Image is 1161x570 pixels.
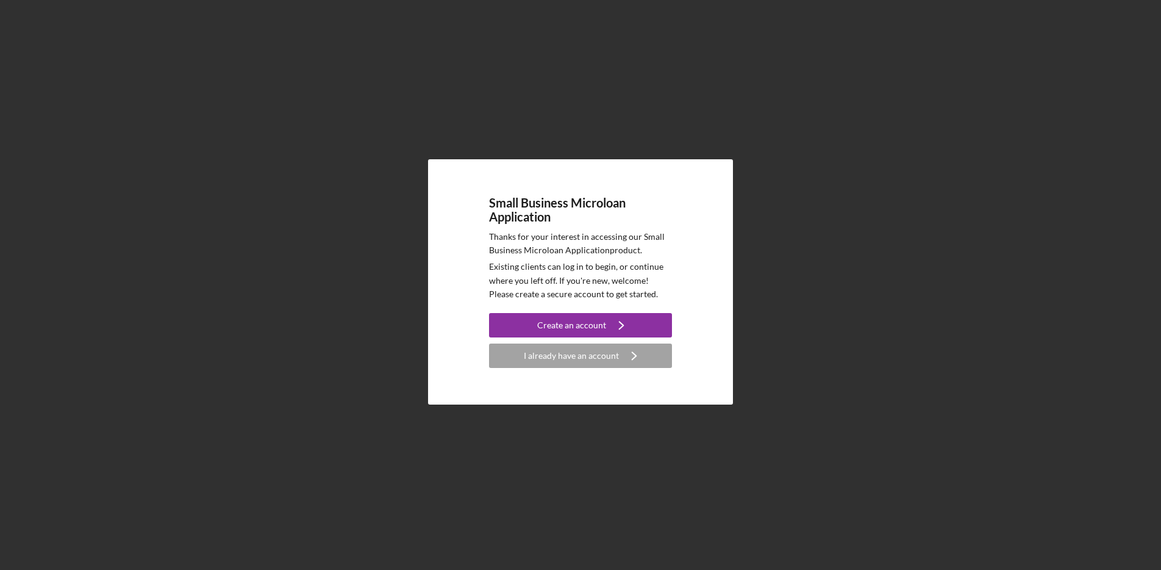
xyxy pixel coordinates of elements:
a: Create an account [489,313,672,341]
p: Existing clients can log in to begin, or continue where you left off. If you're new, welcome! Ple... [489,260,672,301]
div: Create an account [537,313,606,337]
p: Thanks for your interest in accessing our Small Business Microloan Application product. [489,230,672,258]
button: I already have an account [489,344,672,368]
div: I already have an account [524,344,619,368]
button: Create an account [489,313,672,337]
h4: Small Business Microloan Application [489,196,672,224]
